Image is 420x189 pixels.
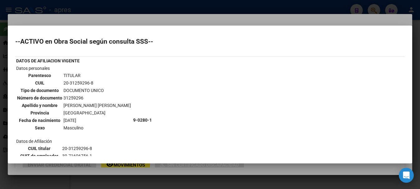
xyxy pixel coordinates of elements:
[15,38,405,45] h2: --ACTIVO en Obra Social según consulta SSS--
[17,94,63,101] th: Número de documento
[63,80,131,86] td: 20-31259296-8
[63,87,131,94] td: DOCUMENTO UNICO
[62,153,119,159] td: 30-71696756-1
[16,58,80,63] b: DATOS DE AFILIACION VIGENTE
[399,168,414,183] div: Open Intercom Messenger
[63,109,131,116] td: [GEOGRAPHIC_DATA]
[63,117,131,124] td: [DATE]
[62,145,119,152] td: 20-31259296-8
[63,94,131,101] td: 31259296
[17,72,63,79] th: Parentesco
[17,124,63,131] th: Sexo
[16,65,132,175] td: Datos personales Datos de Afiliación
[17,87,63,94] th: Tipo de documento
[63,124,131,131] td: Masculino
[17,80,63,86] th: CUIL
[17,109,63,116] th: Provincia
[17,117,63,124] th: Fecha de nacimiento
[63,102,131,109] td: [PERSON_NAME] [PERSON_NAME]
[17,153,61,159] th: CUIT de empleador
[17,102,63,109] th: Apellido y nombre
[63,72,131,79] td: TITULAR
[17,145,61,152] th: CUIL titular
[133,118,152,123] b: 9-0280-1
